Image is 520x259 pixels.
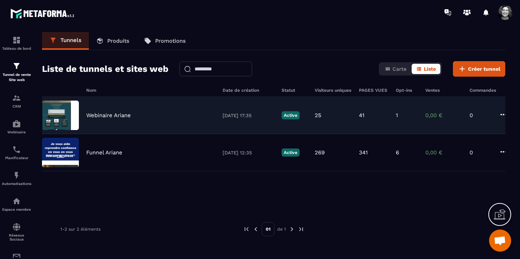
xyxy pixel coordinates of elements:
p: Automatisations [2,182,31,186]
h6: Nom [86,88,215,93]
div: Ouvrir le chat [489,230,511,252]
img: image [42,138,79,167]
p: Funnel Ariane [86,149,122,156]
p: Planificateur [2,156,31,160]
p: 0,00 € [425,149,462,156]
h2: Liste de tunnels et sites web [42,62,168,76]
img: formation [12,36,21,45]
p: 6 [396,149,399,156]
p: 0 [470,149,492,156]
p: 41 [359,112,364,119]
img: formation [12,62,21,70]
a: formationformationTunnel de vente Site web [2,56,31,88]
img: scheduler [12,145,21,154]
button: Carte [380,64,411,74]
a: Produits [89,32,137,50]
img: social-network [12,223,21,231]
img: automations [12,197,21,206]
p: Active [282,111,300,119]
img: formation [12,94,21,102]
p: de 1 [277,226,286,232]
p: 25 [315,112,321,119]
h6: Date de création [223,88,274,93]
a: automationsautomationsWebinaire [2,114,31,140]
p: 269 [315,149,325,156]
img: image [42,101,79,130]
p: 0,00 € [425,112,462,119]
p: Espace membre [2,207,31,211]
a: formationformationTableau de bord [2,30,31,56]
p: Webinaire Ariane [86,112,131,119]
img: next [298,226,304,232]
p: Produits [107,38,129,44]
img: prev [243,226,250,232]
button: Créer tunnel [453,61,505,77]
p: 01 [262,222,275,236]
a: formationformationCRM [2,88,31,114]
img: automations [12,119,21,128]
p: Tunnels [60,37,81,43]
img: automations [12,171,21,180]
img: prev [252,226,259,232]
a: Tunnels [42,32,89,50]
a: Promotions [137,32,193,50]
p: 0 [470,112,492,119]
p: [DATE] 17:35 [223,113,274,118]
p: Tableau de bord [2,46,31,50]
p: Webinaire [2,130,31,134]
a: automationsautomationsEspace membre [2,191,31,217]
img: next [289,226,295,232]
p: 1 [396,112,398,119]
img: logo [10,7,77,20]
h6: Ventes [425,88,462,93]
p: 1-2 sur 2 éléments [60,227,101,232]
button: Liste [412,64,440,74]
h6: Statut [282,88,307,93]
p: Tunnel de vente Site web [2,72,31,83]
a: schedulerschedulerPlanificateur [2,140,31,165]
span: Créer tunnel [468,65,500,73]
h6: Opt-ins [396,88,418,93]
p: Réseaux Sociaux [2,233,31,241]
p: CRM [2,104,31,108]
span: Liste [424,66,436,72]
p: Promotions [155,38,186,44]
h6: PAGES VUES [359,88,388,93]
p: [DATE] 12:35 [223,150,274,155]
p: Active [282,148,300,157]
a: automationsautomationsAutomatisations [2,165,31,191]
a: social-networksocial-networkRéseaux Sociaux [2,217,31,247]
h6: Visiteurs uniques [315,88,352,93]
p: 341 [359,149,368,156]
h6: Commandes [470,88,496,93]
span: Carte [392,66,406,72]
